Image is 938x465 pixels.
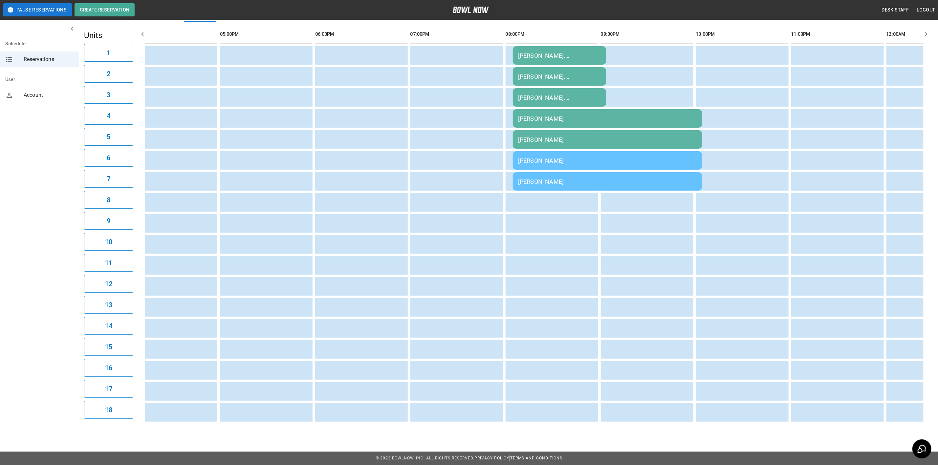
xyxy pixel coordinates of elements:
[107,132,110,142] h6: 5
[84,338,133,356] button: 15
[518,73,601,80] div: [PERSON_NAME]. [DEMOGRAPHIC_DATA] group.
[75,3,135,16] button: Create Reservation
[105,342,112,352] h6: 15
[84,275,133,293] button: 12
[107,153,110,163] h6: 6
[84,233,133,251] button: 10
[376,456,474,460] span: © 2022 BowlNow, Inc. All Rights Reserved.
[107,48,110,58] h6: 1
[84,359,133,377] button: 16
[879,4,912,16] button: Desk Staff
[107,90,110,100] h6: 3
[105,258,112,268] h6: 11
[84,296,133,314] button: 13
[518,115,697,122] div: [PERSON_NAME]
[84,128,133,146] button: 5
[105,384,112,394] h6: 17
[105,300,112,310] h6: 13
[107,195,110,205] h6: 8
[84,170,133,188] button: 7
[518,136,697,143] div: [PERSON_NAME]
[3,3,72,16] button: Pause Reservations
[84,317,133,335] button: 14
[474,456,509,460] a: Privacy Policy
[84,107,133,125] button: 4
[24,91,74,99] span: Account
[518,178,697,185] div: [PERSON_NAME]
[105,321,112,331] h6: 14
[107,174,110,184] h6: 7
[84,30,133,41] h5: Units
[105,363,112,373] h6: 16
[84,44,133,62] button: 1
[84,86,133,104] button: 3
[84,65,133,83] button: 2
[105,237,112,247] h6: 10
[453,7,489,13] img: logo
[914,4,938,16] button: Logout
[84,149,133,167] button: 6
[107,216,110,226] h6: 9
[84,212,133,230] button: 9
[105,405,112,415] h6: 18
[84,401,133,419] button: 18
[518,94,601,101] div: [PERSON_NAME]. [DEMOGRAPHIC_DATA] group.
[84,191,133,209] button: 8
[518,157,697,164] div: [PERSON_NAME]
[84,380,133,398] button: 17
[24,55,74,63] span: Reservations
[510,456,562,460] a: Terms and Conditions
[84,254,133,272] button: 11
[107,69,110,79] h6: 2
[105,279,112,289] h6: 12
[518,52,601,59] div: [PERSON_NAME]. [DEMOGRAPHIC_DATA] group.
[107,111,110,121] h6: 4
